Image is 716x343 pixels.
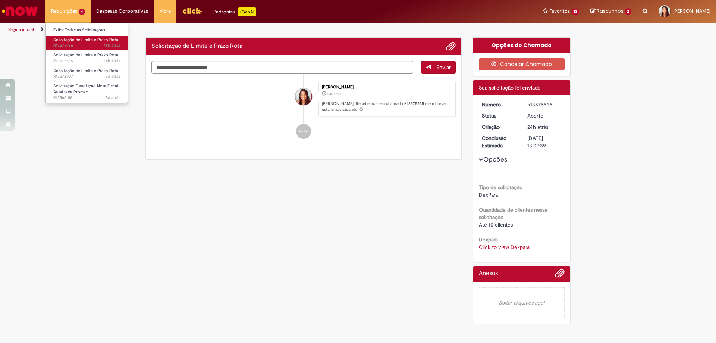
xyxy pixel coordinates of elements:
span: 24h atrás [103,58,120,64]
span: DexPara [479,191,498,198]
p: [PERSON_NAME]! Recebemos seu chamado R13575535 e em breve estaremos atuando. [322,101,452,112]
time: 29/09/2025 18:07:12 [104,43,120,48]
ul: Requisições [45,22,128,103]
span: Sua solicitação foi enviada [479,84,540,91]
h2: Solicitação de Limite e Prazo Rota Histórico de tíquete [151,43,242,50]
a: Página inicial [8,26,34,32]
div: Padroniza [213,7,256,16]
a: Aberto R13578786 : Solicitação de Limite e Prazo Rota [46,36,128,50]
em: Soltar arquivos aqui [479,287,565,318]
span: R13575535 [53,58,120,64]
button: Cancelar Chamado [479,58,565,70]
div: [PERSON_NAME] [322,85,452,90]
dt: Número [476,101,522,108]
time: 29/09/2025 10:02:36 [103,58,120,64]
dt: Criação [476,123,522,131]
h2: Anexos [479,270,498,277]
span: 24h atrás [527,124,548,130]
b: Dexpara [479,236,498,243]
p: +GenAi [238,7,256,16]
b: Tipo de solicitação [479,184,522,191]
time: 25/09/2025 11:35:23 [106,95,120,100]
span: Enviar [436,64,451,71]
span: Até 10 clientes [479,221,513,228]
span: 16h atrás [104,43,120,48]
img: click_logo_yellow_360x200.png [182,5,202,16]
time: 27/09/2025 11:29:51 [106,74,120,79]
a: Aberto R13572907 : Solicitação de Limite e Prazo Rota [46,67,128,81]
span: 2 [625,8,631,15]
span: Solicitação Devolução Nota Fiscal Atualizada Promax [53,83,118,95]
ul: Histórico de tíquete [151,74,456,147]
div: 29/09/2025 10:02:33 [527,123,562,131]
dt: Status [476,112,522,119]
span: 5d atrás [106,95,120,100]
span: Despesas Corporativas [96,7,148,15]
span: Solicitação de Limite e Prazo Rota [53,68,118,74]
time: 29/09/2025 10:02:33 [527,124,548,130]
span: 4 [79,9,85,15]
div: [DATE] 13:02:39 [527,134,562,149]
img: ServiceNow [1,4,39,19]
time: 29/09/2025 10:02:33 [327,92,341,96]
span: Solicitação de Limite e Prazo Rota [53,37,118,43]
span: Requisições [51,7,77,15]
a: Aberto R13566186 : Solicitação Devolução Nota Fiscal Atualizada Promax [46,82,128,98]
span: Rascunhos [597,7,624,15]
span: [PERSON_NAME] [673,8,710,14]
span: Solicitação de Limite e Prazo Rota [53,52,118,58]
div: Laura Da Silva Tobias [295,88,312,105]
a: Exibir Todas as Solicitações [46,26,128,34]
span: 3d atrás [106,74,120,79]
a: Rascunhos [590,8,631,15]
span: R13572907 [53,74,120,79]
b: Quantidade de clientes nessa solicitação [479,206,547,221]
button: Adicionar anexos [555,268,565,282]
textarea: Digite sua mensagem aqui... [151,61,413,74]
div: Opções do Chamado [473,38,571,53]
span: R13566186 [53,95,120,101]
a: Click to view Dexpara [479,244,530,250]
ul: Trilhas de página [6,23,472,37]
button: Enviar [421,61,456,74]
span: R13578786 [53,43,120,49]
div: R13575535 [527,101,562,108]
li: Laura Da Silva Tobias [151,81,456,117]
button: Adicionar anexos [446,41,456,51]
span: 33 [571,9,580,15]
dt: Conclusão Estimada [476,134,522,149]
span: Favoritos [549,7,570,15]
span: 24h atrás [327,92,341,96]
a: Aberto R13575535 : Solicitação de Limite e Prazo Rota [46,51,128,65]
div: Aberto [527,112,562,119]
span: More [159,7,171,15]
